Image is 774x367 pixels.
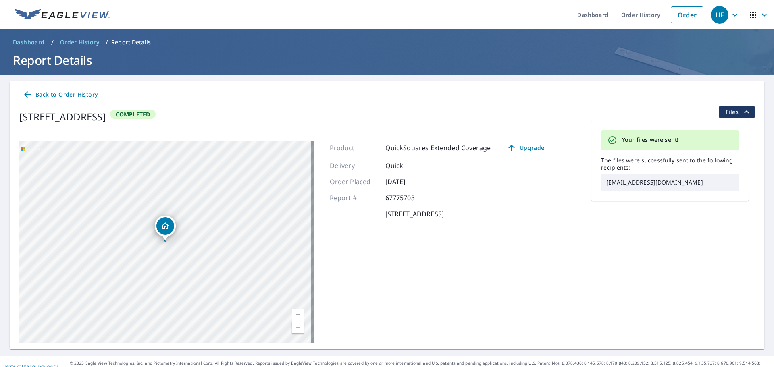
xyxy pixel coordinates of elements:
h1: Report Details [10,52,764,68]
span: Order History [60,38,99,46]
a: Back to Order History [19,87,101,102]
p: Report Details [111,38,151,46]
p: Delivery [330,161,378,170]
p: Report # [330,193,378,203]
nav: breadcrumb [10,36,764,49]
span: Completed [111,110,155,118]
p: Product [330,143,378,153]
a: Upgrade [500,141,551,154]
a: Current Level 17, Zoom In [292,309,304,321]
p: Order Placed [330,177,378,187]
span: Upgrade [505,143,546,153]
button: filesDropdownBtn-67775703 [719,106,755,118]
li: / [106,37,108,47]
a: Current Level 17, Zoom Out [292,321,304,333]
p: [EMAIL_ADDRESS][DOMAIN_NAME] [601,174,739,191]
p: 67775703 [385,193,434,203]
div: [STREET_ADDRESS] [19,110,106,124]
a: Order History [57,36,102,49]
span: Dashboard [13,38,45,46]
p: Quick [385,161,434,170]
div: Your files were sent! [622,133,678,148]
p: QuickSquares Extended Coverage [385,143,491,153]
p: [STREET_ADDRESS] [385,209,444,219]
img: EV Logo [15,9,110,21]
p: [DATE] [385,177,434,187]
div: Dropped pin, building 1, Residential property, 5760 SE 21st Ln Ocala, FL 34480 [155,216,176,241]
p: The files were successfully sent to the following recipients: [601,157,739,171]
li: / [51,37,54,47]
div: HF [711,6,728,24]
span: Files [726,107,751,117]
a: Dashboard [10,36,48,49]
span: Back to Order History [23,90,98,100]
a: Order [671,6,703,23]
